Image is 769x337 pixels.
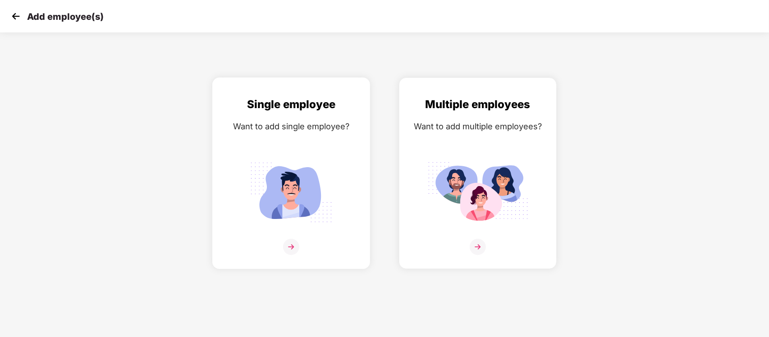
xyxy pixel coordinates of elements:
img: svg+xml;base64,PHN2ZyB4bWxucz0iaHR0cDovL3d3dy53My5vcmcvMjAwMC9zdmciIGlkPSJTaW5nbGVfZW1wbG95ZWUiIH... [241,157,342,228]
div: Single employee [222,96,361,113]
img: svg+xml;base64,PHN2ZyB4bWxucz0iaHR0cDovL3d3dy53My5vcmcvMjAwMC9zdmciIHdpZHRoPSIzMCIgaGVpZ2h0PSIzMC... [9,9,23,23]
div: Want to add multiple employees? [408,120,547,133]
img: svg+xml;base64,PHN2ZyB4bWxucz0iaHR0cDovL3d3dy53My5vcmcvMjAwMC9zdmciIGlkPSJNdWx0aXBsZV9lbXBsb3llZS... [427,157,528,228]
div: Want to add single employee? [222,120,361,133]
img: svg+xml;base64,PHN2ZyB4bWxucz0iaHR0cDovL3d3dy53My5vcmcvMjAwMC9zdmciIHdpZHRoPSIzNiIgaGVpZ2h0PSIzNi... [470,239,486,255]
img: svg+xml;base64,PHN2ZyB4bWxucz0iaHR0cDovL3d3dy53My5vcmcvMjAwMC9zdmciIHdpZHRoPSIzNiIgaGVpZ2h0PSIzNi... [283,239,299,255]
p: Add employee(s) [27,11,104,22]
div: Multiple employees [408,96,547,113]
